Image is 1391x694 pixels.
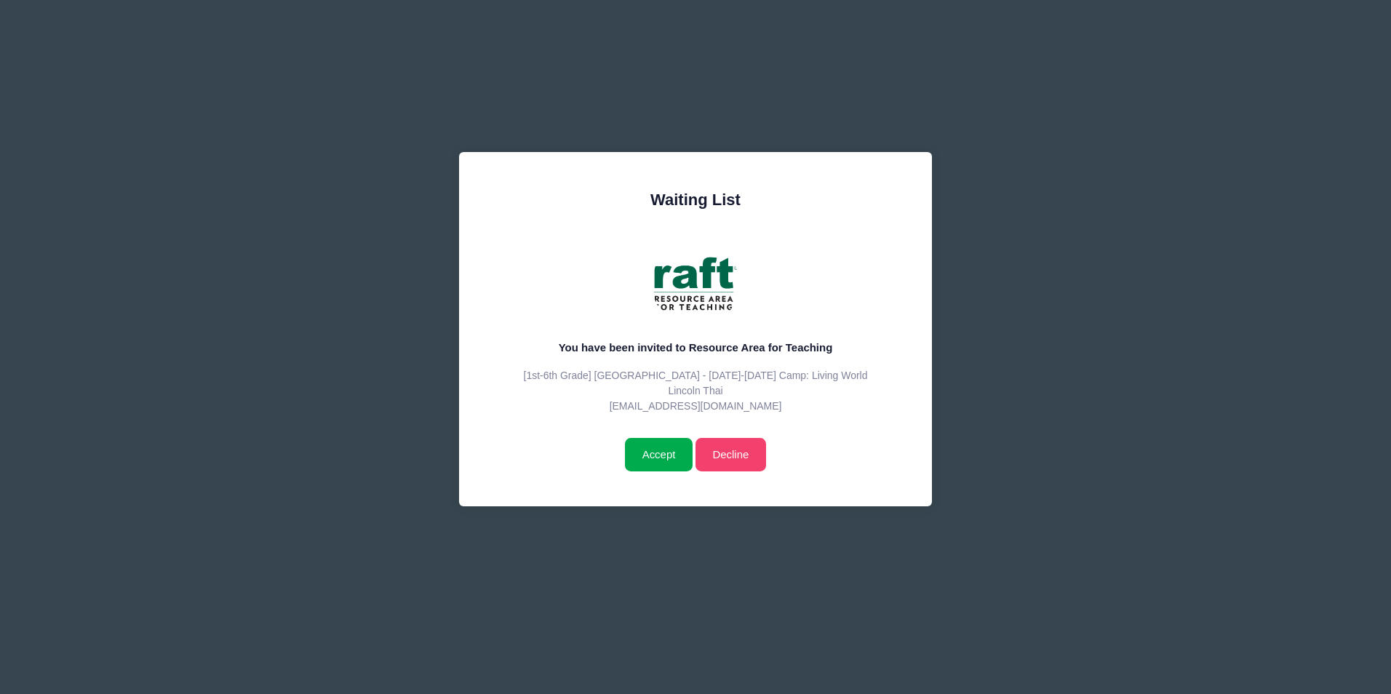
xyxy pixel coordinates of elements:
[495,383,897,399] p: Lincoln Thai
[495,368,897,383] p: [1st-6th Grade] [GEOGRAPHIC_DATA] - [DATE]-[DATE] Camp: Living World
[495,188,897,212] div: Waiting List
[652,240,739,327] img: Resource Area for Teaching
[695,438,766,471] a: Decline
[495,341,897,354] h5: You have been invited to Resource Area for Teaching
[625,438,693,471] input: Accept
[495,399,897,414] p: [EMAIL_ADDRESS][DOMAIN_NAME]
